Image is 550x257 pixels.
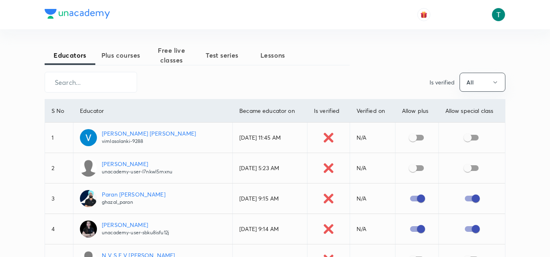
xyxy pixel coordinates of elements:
[350,99,395,123] th: Verified on
[45,9,110,19] img: Company Logo
[460,73,505,92] button: All
[350,214,395,244] td: N/A
[45,50,95,60] span: Educators
[350,184,395,214] td: N/A
[233,123,307,153] td: [DATE] 11:45 AM
[233,214,307,244] td: [DATE] 9:14 AM
[102,190,165,199] p: Paran [PERSON_NAME]
[80,129,226,146] a: [PERSON_NAME] [PERSON_NAME]vimlasolanki-9288
[73,99,232,123] th: Educator
[45,72,137,93] input: Search...
[307,99,350,123] th: Is verified
[45,9,110,21] a: Company Logo
[45,153,73,184] td: 2
[247,50,298,60] span: Lessons
[102,220,169,229] p: [PERSON_NAME]
[102,138,196,145] p: vimlasolanki-9288
[95,50,146,60] span: Plus courses
[417,8,430,21] button: avatar
[102,229,169,236] p: unacademy-user-sbku8isfu12j
[233,99,307,123] th: Became educator on
[80,160,226,177] a: [PERSON_NAME]unacademy-user-l7nkwl5rnxnu
[45,214,73,244] td: 4
[350,123,395,153] td: N/A
[80,190,226,207] a: Paran [PERSON_NAME]ghazal_paran
[438,99,505,123] th: Allow special class
[102,168,172,175] p: unacademy-user-l7nkwl5rnxnu
[233,184,307,214] td: [DATE] 9:15 AM
[197,50,247,60] span: Test series
[350,153,395,184] td: N/A
[233,153,307,184] td: [DATE] 5:23 AM
[102,129,196,138] p: [PERSON_NAME] [PERSON_NAME]
[80,220,226,238] a: [PERSON_NAME]unacademy-user-sbku8isfu12j
[430,78,455,86] p: Is verified
[45,123,73,153] td: 1
[45,99,73,123] th: S No
[420,11,428,18] img: avatar
[102,160,172,168] p: [PERSON_NAME]
[45,184,73,214] td: 3
[395,99,438,123] th: Allow plus
[102,199,165,206] p: ghazal_paran
[492,8,505,22] img: Tajvendra Singh
[146,45,197,65] span: Free live classes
